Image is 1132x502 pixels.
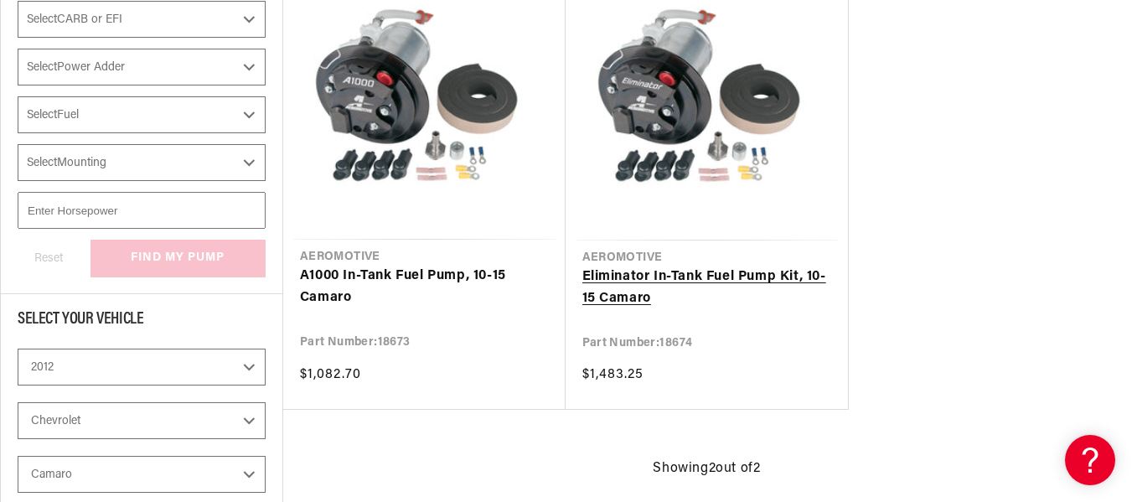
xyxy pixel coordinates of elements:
[18,192,266,229] input: Enter Horsepower
[18,49,266,85] select: Power Adder
[18,96,266,133] select: Fuel
[18,144,266,181] select: Mounting
[18,402,266,439] select: Make
[18,1,266,38] select: CARB or EFI
[18,349,266,386] select: Year
[653,458,760,480] span: Showing 2 out of 2
[18,311,266,332] div: Select Your Vehicle
[18,456,266,493] select: Model
[582,267,832,309] a: Eliminator In-Tank Fuel Pump Kit, 10-15 Camaro
[300,266,549,308] a: A1000 In-Tank Fuel Pump, 10-15 Camaro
